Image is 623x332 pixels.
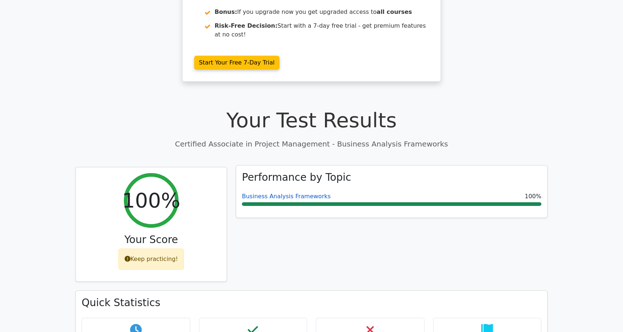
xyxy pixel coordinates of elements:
[118,249,184,270] div: Keep practicing!
[75,108,548,132] h1: Your Test Results
[194,56,279,70] a: Start Your Free 7-Day Trial
[242,193,331,200] a: Business Analysis Frameworks
[525,192,541,201] span: 100%
[75,138,548,149] p: Certified Associate in Project Management - Business Analysis Frameworks
[242,171,351,184] h3: Performance by Topic
[82,234,221,246] h3: Your Score
[122,188,180,212] h2: 100%
[82,297,541,309] h3: Quick Statistics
